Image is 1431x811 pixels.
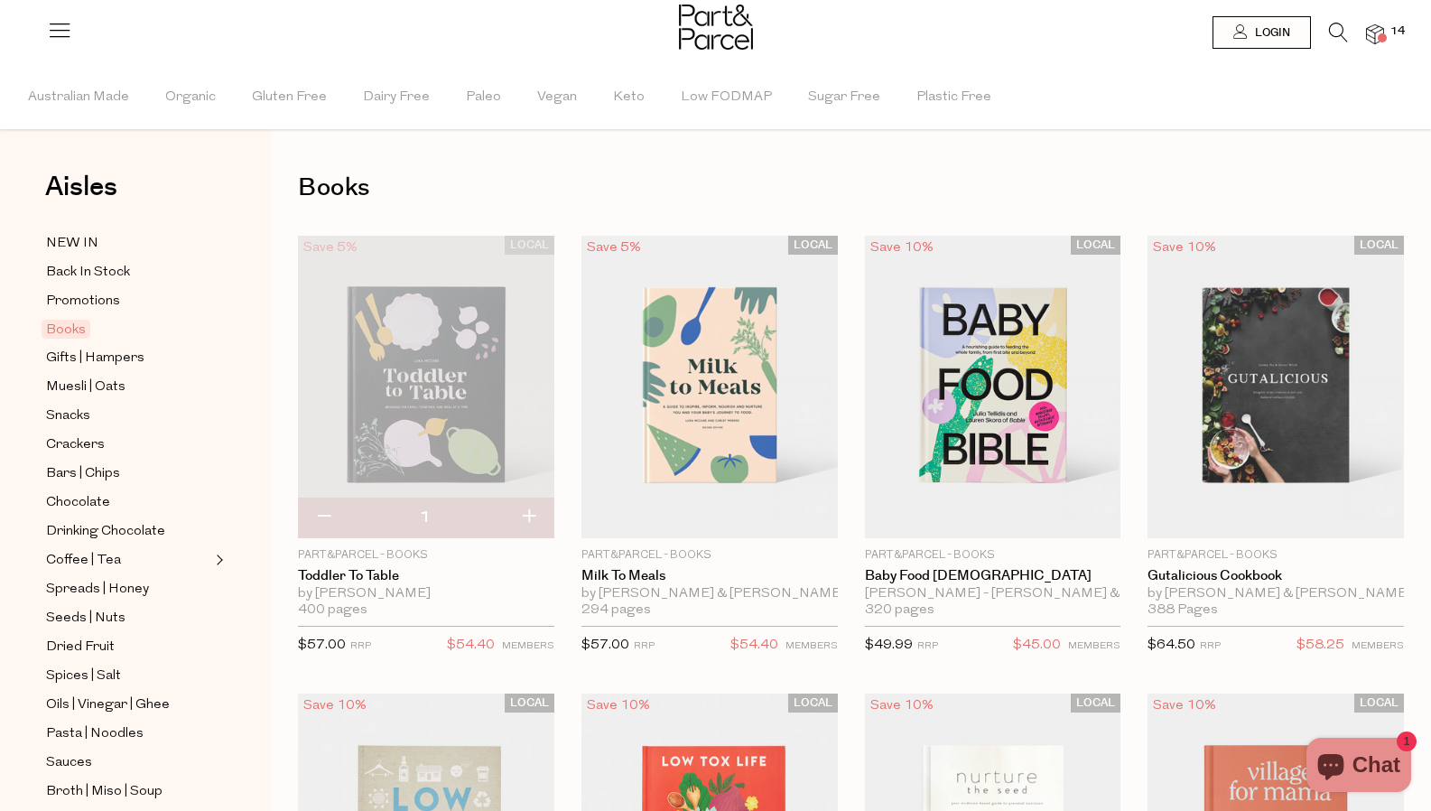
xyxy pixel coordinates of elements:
inbox-online-store-chat: Shopify online store chat [1301,738,1417,797]
small: RRP [917,641,938,651]
div: Save 10% [581,694,655,718]
span: LOCAL [788,236,838,255]
span: $57.00 [581,639,629,652]
div: [PERSON_NAME] - [PERSON_NAME] & [PERSON_NAME] [865,586,1121,602]
a: Sauces [46,751,210,774]
a: Muesli | Oats [46,376,210,398]
span: LOCAL [505,694,554,713]
span: Dairy Free [363,66,430,129]
small: MEMBERS [502,641,554,651]
span: $45.00 [1013,634,1061,657]
span: 400 pages [298,602,367,619]
p: Part&Parcel - Books [1148,547,1404,564]
div: Save 5% [298,236,363,260]
p: Part&Parcel - Books [581,547,838,564]
div: by [PERSON_NAME] & [PERSON_NAME] [581,586,838,602]
span: Coffee | Tea [46,550,121,572]
span: LOCAL [505,236,554,255]
span: Seeds | Nuts [46,608,125,629]
a: Promotions [46,290,210,312]
div: Save 10% [865,236,939,260]
div: Save 10% [1148,694,1222,718]
button: Expand/Collapse Coffee | Tea [211,549,224,571]
a: NEW IN [46,232,210,255]
a: Gifts | Hampers [46,347,210,369]
a: Books [46,319,210,340]
p: Part&Parcel - Books [298,547,554,564]
a: Aisles [45,173,117,219]
span: Dried Fruit [46,637,115,658]
span: LOCAL [1354,694,1404,713]
span: Back In Stock [46,262,130,284]
a: Milk to Meals [581,568,838,584]
span: Spreads | Honey [46,579,149,601]
span: Keto [613,66,645,129]
span: Gifts | Hampers [46,348,144,369]
span: Broth | Miso | Soup [46,781,163,803]
span: Sauces [46,752,92,774]
span: Pasta | Noodles [46,723,144,745]
span: $58.25 [1296,634,1344,657]
a: Coffee | Tea [46,549,210,572]
span: Chocolate [46,492,110,514]
a: Crackers [46,433,210,456]
a: Spreads | Honey [46,578,210,601]
span: Snacks [46,405,90,427]
span: Promotions [46,291,120,312]
span: Login [1250,25,1290,41]
img: Gutalicious Cookbook [1148,236,1404,538]
p: Part&Parcel - Books [865,547,1121,564]
a: Baby Food [DEMOGRAPHIC_DATA] [865,568,1121,584]
div: Save 5% [581,236,646,260]
span: LOCAL [1071,694,1120,713]
span: LOCAL [1354,236,1404,255]
span: LOCAL [1071,236,1120,255]
a: Back In Stock [46,261,210,284]
a: Oils | Vinegar | Ghee [46,694,210,716]
a: Gutalicious Cookbook [1148,568,1404,584]
span: Oils | Vinegar | Ghee [46,694,170,716]
span: Gluten Free [252,66,327,129]
small: MEMBERS [1068,641,1120,651]
span: $64.50 [1148,639,1195,652]
div: Save 10% [1148,236,1222,260]
span: Aisles [45,167,117,207]
span: $54.40 [447,634,495,657]
span: Plastic Free [916,66,991,129]
span: 14 [1386,23,1409,40]
span: Muesli | Oats [46,377,125,398]
a: Pasta | Noodles [46,722,210,745]
small: MEMBERS [785,641,838,651]
div: Save 10% [865,694,939,718]
img: Toddler to Table [298,236,554,538]
a: Spices | Salt [46,665,210,687]
div: by [PERSON_NAME] [298,586,554,602]
a: Broth | Miso | Soup [46,780,210,803]
a: 14 [1366,24,1384,43]
span: $57.00 [298,639,346,652]
a: Chocolate [46,491,210,514]
small: MEMBERS [1352,641,1404,651]
div: Save 10% [298,694,372,718]
img: Baby Food Bible [865,236,1121,538]
a: Snacks [46,405,210,427]
a: Login [1213,16,1311,49]
span: 294 pages [581,602,651,619]
span: Books [42,320,90,339]
a: Dried Fruit [46,636,210,658]
span: Paleo [466,66,501,129]
small: RRP [350,641,371,651]
span: Vegan [537,66,577,129]
span: Drinking Chocolate [46,521,165,543]
span: LOCAL [788,694,838,713]
span: Sugar Free [808,66,880,129]
span: Crackers [46,434,105,456]
span: Low FODMAP [681,66,772,129]
h1: Books [298,167,1404,209]
span: NEW IN [46,233,98,255]
span: $54.40 [730,634,778,657]
a: Drinking Chocolate [46,520,210,543]
span: $49.99 [865,639,913,652]
span: Bars | Chips [46,463,120,485]
a: Toddler to Table [298,568,554,584]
